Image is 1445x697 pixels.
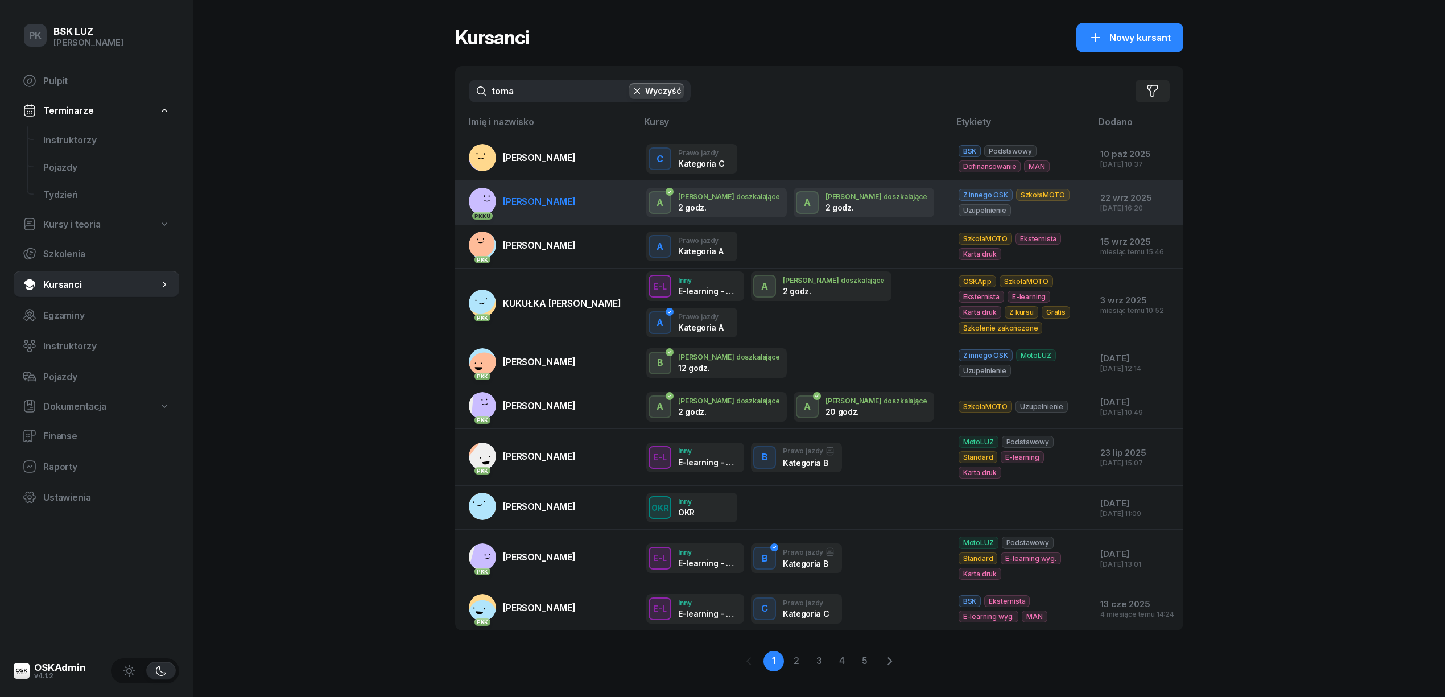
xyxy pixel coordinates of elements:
div: [DATE] 10:49 [1100,409,1174,416]
div: Inny [678,599,737,607]
span: MAN [1024,160,1050,172]
th: Imię i nazwisko [455,116,637,137]
a: [PERSON_NAME] [469,144,576,171]
div: Kategoria C [678,159,724,168]
div: E-learning - 90 dni [678,558,737,568]
a: Szkolenia [14,240,179,267]
div: Inny [678,277,737,284]
div: 12 godz. [678,363,737,373]
div: 3 wrz 2025 [1100,295,1174,306]
span: OSKApp [959,275,996,287]
span: Z innego OSK [959,349,1013,361]
button: Nowy kursant [1076,23,1183,52]
div: PKK [472,212,492,220]
div: 10 paź 2025 [1100,149,1174,159]
div: 4 miesiące temu 14:24 [1100,611,1174,618]
span: Pojazdy [43,372,170,382]
span: Gratis [1042,306,1070,318]
button: B [649,352,671,374]
button: B [753,446,776,469]
div: [DATE] 15:07 [1100,459,1174,467]
a: 2 [786,651,807,671]
th: Dodano [1091,116,1183,137]
span: E-learning wyg. [1001,552,1061,564]
div: [DATE] 13:01 [1100,560,1174,568]
button: B [753,547,776,570]
button: A [753,275,776,298]
span: Karta druk [959,467,1001,479]
div: E-learning - 90 dni [678,457,737,467]
th: Etykiety [949,116,1092,137]
button: E-L [649,275,671,298]
div: PKK [474,467,491,475]
div: Prawo jazdy [783,547,835,556]
a: Ustawienia [14,484,179,511]
a: PKKU[PERSON_NAME] [469,188,576,215]
div: Kategoria B [783,458,835,468]
a: Dokumentacja [14,394,179,419]
input: Szukaj [469,80,691,102]
span: Karta druk [959,248,1001,260]
span: Uzupełnienie [959,365,1011,377]
div: [DATE] 11:09 [1100,510,1174,517]
button: C [649,147,671,170]
span: Karta druk [959,568,1001,580]
a: Terminarze [14,98,179,123]
div: PKK [474,568,491,575]
div: [DATE] 10:37 [1100,160,1174,168]
span: Eksternista [959,291,1004,303]
div: 23 lip 2025 [1100,448,1174,458]
div: Kategoria A [678,323,723,332]
span: Nowy kursant [1109,32,1171,43]
div: miesiąc temu 15:46 [1100,248,1174,255]
span: Finanse [43,431,170,442]
span: [PERSON_NAME] [503,602,576,613]
span: Kursanci [43,279,159,290]
div: Prawo jazdy [678,313,723,320]
div: PKK [474,314,491,321]
div: BSK LUZ [53,27,123,36]
a: Tydzień [34,181,179,208]
a: 3 [809,651,829,671]
button: A [649,191,671,214]
div: A [799,195,815,211]
span: Dofinansowanie [959,160,1021,172]
span: Instruktorzy [43,135,170,146]
a: 1 [763,651,784,671]
button: E-L [649,547,671,570]
span: Uzupełnienie [1015,401,1068,413]
span: PK [29,31,42,40]
span: SzkołaMOTO [959,401,1012,413]
span: Szkolenia [43,249,170,259]
div: B [757,449,773,465]
span: BSK [959,145,981,157]
div: Kategoria C [783,609,829,618]
span: E-learning [1001,451,1043,463]
div: Inny [678,447,737,455]
div: PKK [474,618,491,626]
span: Raporty [43,461,170,472]
div: [PERSON_NAME] doszkalające [825,193,927,200]
span: MotoLUZ [959,537,998,548]
div: 2 godz. [678,407,737,416]
div: Kategoria A [678,246,723,256]
span: Standard [959,451,998,463]
a: PKK[PERSON_NAME] [469,348,576,376]
div: Prawo jazdy [783,599,829,607]
div: C [652,151,668,167]
a: PKK[PERSON_NAME] [469,443,576,470]
a: Egzaminy [14,302,179,329]
a: PKKKUKUŁKA [PERSON_NAME] [469,290,621,317]
span: Eksternista [1015,233,1061,245]
div: PKK [474,373,491,380]
div: [DATE] [1100,397,1174,407]
span: Z kursu [1005,306,1038,318]
a: Kursanci [14,271,179,298]
div: [DATE] [1100,498,1174,509]
button: E-L [649,597,671,620]
div: E-L [649,279,671,294]
div: 15 wrz 2025 [1100,237,1174,247]
span: [PERSON_NAME] [503,451,576,462]
div: [PERSON_NAME] [53,38,123,48]
span: Eksternista [984,595,1030,607]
